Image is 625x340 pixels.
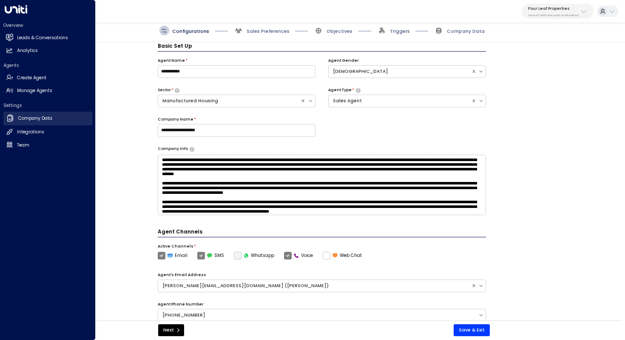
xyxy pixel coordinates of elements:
[447,28,485,35] span: Company Data
[17,47,38,54] h2: Analytics
[323,252,362,259] label: Web Chat
[3,139,92,151] a: Team
[3,126,92,138] a: Integrations
[17,87,52,94] h2: Manage Agents
[284,252,313,259] label: Voice
[3,112,92,125] a: Company Data
[528,14,579,17] p: 34e1cd17-0f68-49af-bd32-3c48ce8611d1
[3,62,92,69] h2: Agents
[162,312,474,319] div: [PHONE_NUMBER]
[356,88,361,92] button: Select whether your copilot will handle inquiries directly from leads or from brokers representin...
[3,102,92,109] h2: Settings
[3,45,92,57] a: Analytics
[158,42,486,52] h3: Basic Set Up
[390,28,410,35] span: Triggers
[328,58,359,64] label: Agent Gender
[158,244,193,250] label: Active Channels
[175,88,179,92] button: Select whether your copilot will handle inquiries directly from leads or from brokers representin...
[333,68,467,75] div: [DEMOGRAPHIC_DATA]
[162,282,467,289] div: [PERSON_NAME][EMAIL_ADDRESS][DOMAIN_NAME] ([PERSON_NAME])
[158,228,486,237] h4: Agent Channels
[3,72,92,84] a: Create Agent
[158,58,185,64] label: Agent Name
[17,129,44,135] h2: Integrations
[158,252,188,259] label: Email
[328,87,352,93] label: Agent Type
[17,75,46,81] h2: Create Agent
[162,98,296,104] div: Manufactured Housing
[327,28,352,35] span: Objectives
[158,324,184,336] button: Next
[190,147,194,151] button: Provide a brief overview of your company, including your industry, products or services, and any ...
[197,252,224,259] label: SMS
[158,117,193,123] label: Company Name
[528,6,579,11] p: Four Leaf Properties
[158,272,206,278] label: Agent's Email Address
[3,85,92,97] a: Manage Agents
[522,4,594,19] button: Four Leaf Properties34e1cd17-0f68-49af-bd32-3c48ce8611d1
[17,142,29,149] h2: Team
[158,146,188,152] label: Company Info
[3,32,92,44] a: Leads & Conversations
[247,28,290,35] span: Sales Preferences
[333,98,467,104] div: Sales Agent
[18,115,52,122] h2: Company Data
[17,35,68,41] h2: Leads & Conversations
[234,252,275,259] label: Whatsapp
[454,324,490,336] button: Save & Exit
[234,252,275,259] div: To activate this channel, please go to the Integrations page
[158,302,204,308] label: Agent Phone Number
[172,28,209,35] span: Configurations
[3,22,92,29] h2: Overview
[158,87,171,93] label: Sector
